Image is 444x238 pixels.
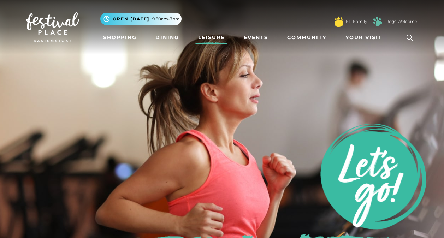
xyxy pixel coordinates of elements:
a: Your Visit [343,31,389,44]
a: Community [284,31,329,44]
span: Open [DATE] [113,16,149,22]
img: Festival Place Logo [26,12,79,42]
button: Open [DATE] 9.30am-7pm [100,13,182,25]
span: 9.30am-7pm [152,16,180,22]
a: Shopping [100,31,140,44]
a: Dining [153,31,182,44]
a: FP Family [346,18,367,25]
a: Events [241,31,271,44]
a: Dogs Welcome! [385,18,418,25]
a: Leisure [195,31,227,44]
span: Your Visit [345,34,382,41]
